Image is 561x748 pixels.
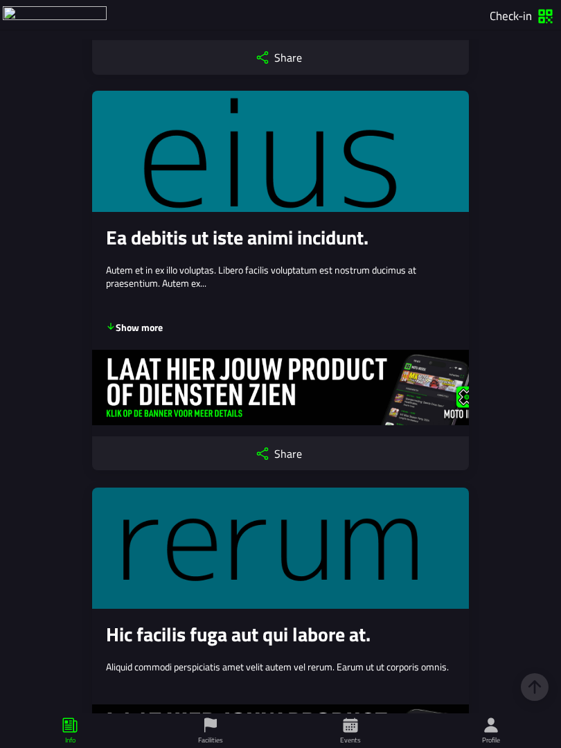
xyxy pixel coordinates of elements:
[106,623,455,646] ion-card-title: Hic facilis fuga aut qui labore at.
[482,735,500,745] ion-label: Profile
[65,735,75,745] ion-label: Info
[485,3,558,27] a: Check-in
[92,350,494,425] img: dzP2QuoDuD6l9ZjiKoDZgb9oYTMx2Zj5IGHeBL2d.png
[92,436,469,471] ion-button: Share
[490,7,532,25] span: Check-in
[92,488,469,609] img: Card image
[106,659,455,673] p: Aliquid commodi perspiciatis amet velit autem vel rerum. Earum ut ut corporis omnis.
[92,91,469,212] img: Card image
[92,40,469,75] ion-button: Share
[198,735,223,745] ion-label: Facilities
[106,321,163,335] p: Show more
[106,263,455,290] p: Autem et in ex illo voluptas. Libero facilis voluptatum est nostrum ducimus at praesentium. Autem...
[340,735,361,745] ion-label: Events
[106,226,455,249] ion-card-title: Ea debitis ut iste animi incidunt.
